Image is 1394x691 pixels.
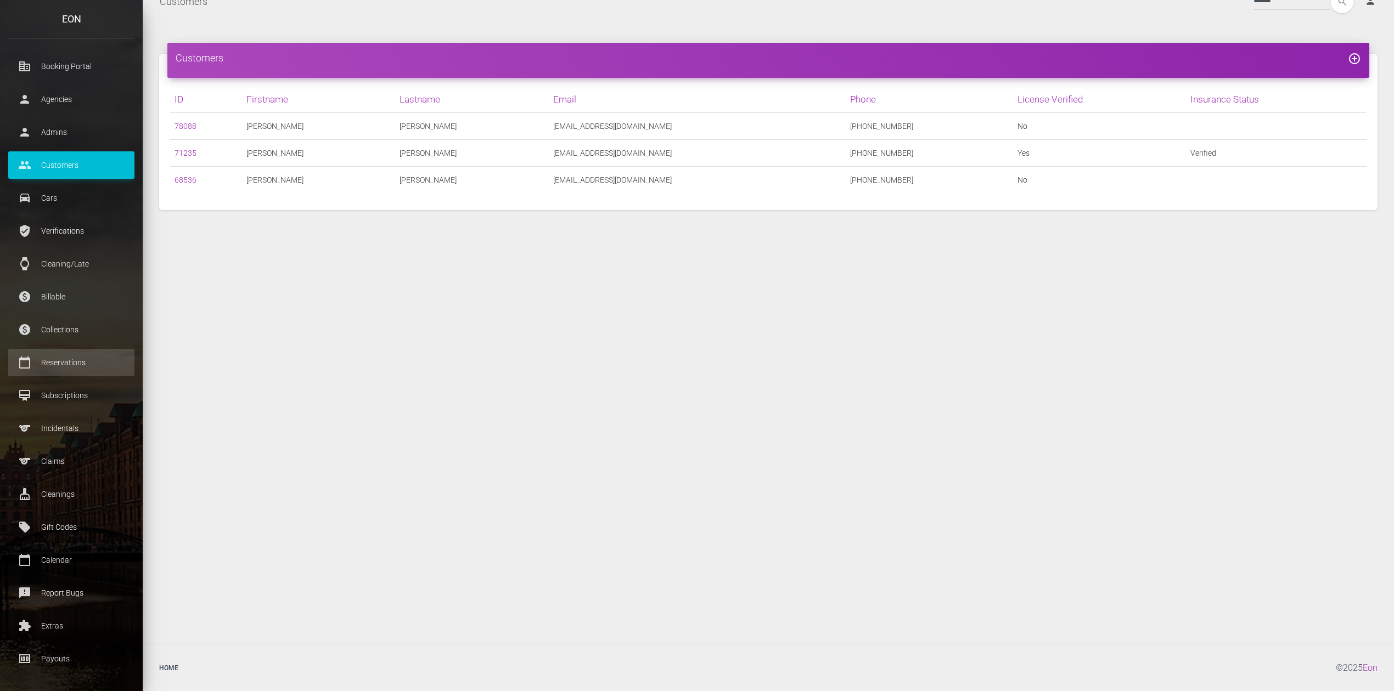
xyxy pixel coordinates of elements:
[16,58,126,75] p: Booking Portal
[16,321,126,338] p: Collections
[8,513,134,541] a: local_offer Gift Codes
[242,140,396,167] td: [PERSON_NAME]
[16,354,126,371] p: Reservations
[8,250,134,277] a: watch Cleaning/Late
[175,175,196,184] a: 68536
[8,579,134,607] a: feedback Report Bugs
[549,86,846,113] th: Email
[8,86,134,113] a: person Agencies
[242,113,396,140] td: [PERSON_NAME]
[1348,52,1361,64] a: add_circle_outline
[846,167,1013,194] td: [PHONE_NUMBER]
[395,86,549,113] th: Lastname
[395,167,549,194] td: [PERSON_NAME]
[8,612,134,639] a: extension Extras
[242,86,396,113] th: Firstname
[8,480,134,508] a: cleaning_services Cleanings
[1013,86,1186,113] th: License Verified
[1013,167,1186,194] td: No
[1336,653,1386,683] div: © 2025
[395,113,549,140] td: [PERSON_NAME]
[16,650,126,667] p: Payouts
[8,645,134,672] a: money Payouts
[176,51,1361,65] h4: Customers
[8,415,134,442] a: sports Incidentals
[8,283,134,310] a: paid Billable
[170,86,242,113] th: ID
[8,448,134,475] a: sports Claims
[549,167,846,194] td: [EMAIL_ADDRESS][DOMAIN_NAME]
[8,184,134,212] a: drive_eta Cars
[175,149,196,157] a: 71235
[16,387,126,404] p: Subscriptions
[16,223,126,239] p: Verifications
[8,316,134,343] a: paid Collections
[549,113,846,140] td: [EMAIL_ADDRESS][DOMAIN_NAME]
[1363,662,1378,673] a: Eon
[8,217,134,245] a: verified_user Verifications
[1186,86,1367,113] th: Insurance Status
[16,618,126,634] p: Extras
[1186,140,1367,167] td: Verified
[16,256,126,272] p: Cleaning/Late
[8,546,134,574] a: calendar_today Calendar
[16,486,126,502] p: Cleanings
[8,118,134,146] a: person Admins
[16,124,126,140] p: Admins
[846,140,1013,167] td: [PHONE_NUMBER]
[16,157,126,173] p: Customers
[16,420,126,437] p: Incidentals
[8,382,134,409] a: card_membership Subscriptions
[16,190,126,206] p: Cars
[8,53,134,80] a: corporate_fare Booking Portal
[151,653,187,683] a: Home
[1013,113,1186,140] td: No
[16,552,126,568] p: Calendar
[16,91,126,107] p: Agencies
[549,140,846,167] td: [EMAIL_ADDRESS][DOMAIN_NAME]
[8,349,134,376] a: calendar_today Reservations
[16,453,126,469] p: Claims
[395,140,549,167] td: [PERSON_NAME]
[175,122,196,131] a: 78088
[846,86,1013,113] th: Phone
[16,585,126,601] p: Report Bugs
[16,519,126,535] p: Gift Codes
[846,113,1013,140] td: [PHONE_NUMBER]
[242,167,396,194] td: [PERSON_NAME]
[8,151,134,179] a: people Customers
[16,288,126,305] p: Billable
[1348,52,1361,65] i: add_circle_outline
[1013,140,1186,167] td: Yes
